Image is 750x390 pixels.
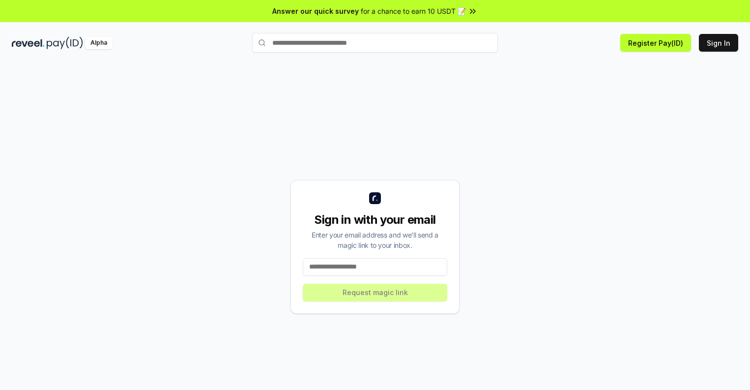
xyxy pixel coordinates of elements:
img: reveel_dark [12,37,45,49]
div: Alpha [85,37,113,49]
button: Register Pay(ID) [620,34,691,52]
button: Sign In [699,34,738,52]
span: for a chance to earn 10 USDT 📝 [361,6,466,16]
div: Sign in with your email [303,212,447,228]
div: Enter your email address and we’ll send a magic link to your inbox. [303,230,447,250]
img: logo_small [369,192,381,204]
span: Answer our quick survey [272,6,359,16]
img: pay_id [47,37,83,49]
